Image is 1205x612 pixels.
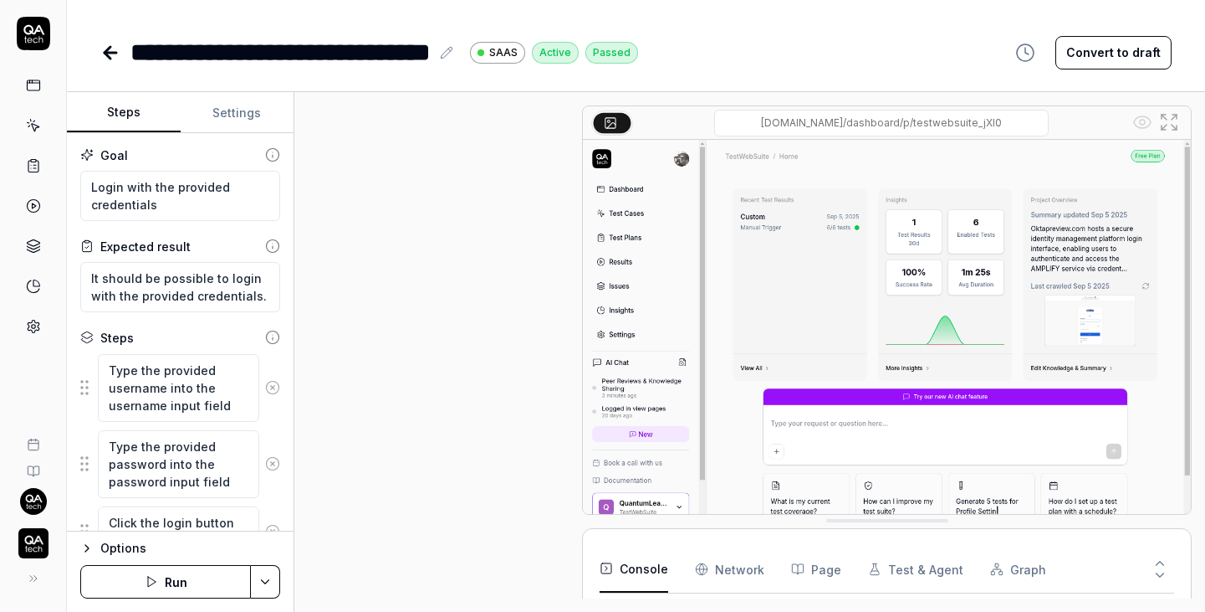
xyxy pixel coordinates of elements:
[868,546,963,593] button: Test & Agent
[80,565,251,599] button: Run
[585,42,638,64] div: Passed
[80,506,280,558] div: Suggestions
[1156,109,1182,136] button: Open in full screen
[100,329,134,347] div: Steps
[7,451,59,478] a: Documentation
[80,429,280,499] div: Suggestions
[100,147,128,164] div: Goal
[470,41,525,64] a: SAAS
[18,528,49,558] img: QA Tech Logo
[1129,109,1156,136] button: Show all interative elements
[259,447,287,481] button: Remove step
[259,371,287,404] button: Remove step
[990,546,1046,593] button: Graph
[100,538,280,558] div: Options
[100,238,191,255] div: Expected result
[600,546,668,593] button: Console
[1005,36,1045,69] button: View version history
[489,45,518,60] span: SAAS
[7,515,59,562] button: QA Tech Logo
[695,546,764,593] button: Network
[583,140,1191,520] img: Screenshot
[532,42,579,64] div: Active
[181,93,294,133] button: Settings
[259,515,287,548] button: Remove step
[67,93,181,133] button: Steps
[80,353,280,423] div: Suggestions
[80,538,280,558] button: Options
[791,546,841,593] button: Page
[7,424,59,451] a: Book a call with us
[20,488,47,515] img: 7ccf6c19-61ad-4a6c-8811-018b02a1b829.jpg
[1055,36,1172,69] button: Convert to draft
